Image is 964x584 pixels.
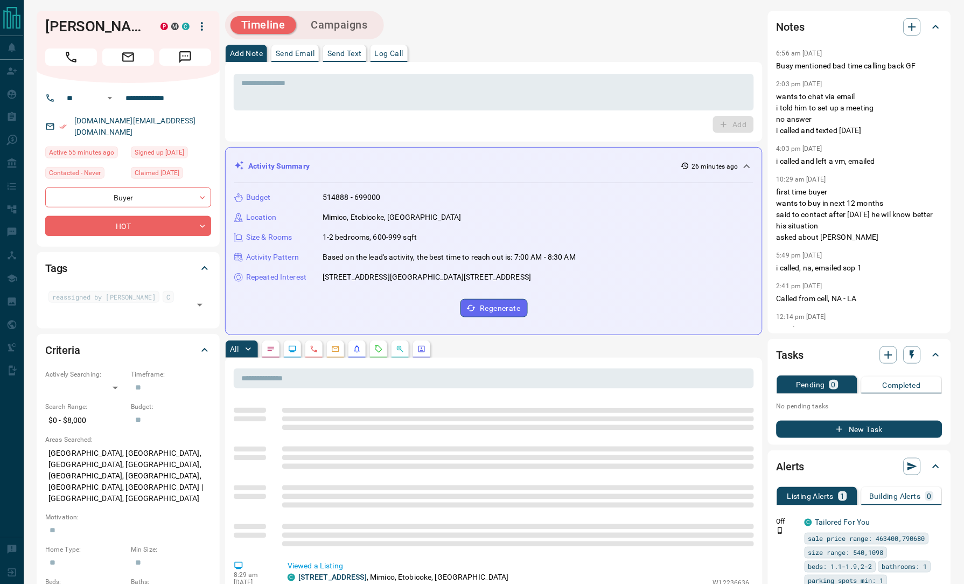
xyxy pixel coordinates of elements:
[460,299,528,317] button: Regenerate
[777,50,822,57] p: 6:56 am [DATE]
[777,342,942,368] div: Tasks
[45,342,80,359] h2: Criteria
[182,23,190,30] div: condos.ca
[777,293,942,304] p: Called from cell, NA - LA
[45,412,125,429] p: $0 - $8,000
[288,345,297,353] svg: Lead Browsing Activity
[815,518,870,527] a: Tailored For You
[353,345,361,353] svg: Listing Alerts
[777,80,822,88] p: 2:03 pm [DATE]
[808,561,872,572] span: beds: 1.1-1.9,2-2
[808,547,884,558] span: size range: 540,1098
[777,313,826,321] p: 12:14 pm [DATE]
[777,252,822,259] p: 5:49 pm [DATE]
[841,492,845,500] p: 1
[192,297,207,312] button: Open
[777,454,942,479] div: Alerts
[777,517,798,527] p: Off
[777,60,942,72] p: Busy mentioned bad time calling back GF
[375,50,403,57] p: Log Call
[796,381,825,388] p: Pending
[331,345,340,353] svg: Emails
[103,92,116,105] button: Open
[691,162,738,171] p: 26 minutes ago
[777,18,805,36] h2: Notes
[74,116,196,136] a: [DOMAIN_NAME][EMAIL_ADDRESS][DOMAIN_NAME]
[45,444,211,507] p: [GEOGRAPHIC_DATA], [GEOGRAPHIC_DATA], [GEOGRAPHIC_DATA], [GEOGRAPHIC_DATA], [GEOGRAPHIC_DATA], [G...
[298,572,509,583] p: , Mimico, Etobicoke, [GEOGRAPHIC_DATA]
[832,381,836,388] p: 0
[777,421,942,438] button: New Task
[45,18,144,35] h1: [PERSON_NAME]
[131,545,211,555] p: Min Size:
[870,492,921,500] p: Building Alerts
[323,272,531,283] p: [STREET_ADDRESS][GEOGRAPHIC_DATA][STREET_ADDRESS]
[417,345,426,353] svg: Agent Actions
[171,23,179,30] div: mrloft.ca
[45,545,125,555] p: Home Type:
[45,337,211,363] div: Criteria
[246,232,292,243] p: Size & Rooms
[805,519,812,526] div: condos.ca
[246,192,271,203] p: Budget
[777,398,942,414] p: No pending tasks
[396,345,404,353] svg: Opportunities
[787,492,834,500] p: Listing Alerts
[135,168,179,178] span: Claimed [DATE]
[323,252,576,263] p: Based on the lead's activity, the best time to reach out is: 7:00 AM - 8:30 AM
[45,260,67,277] h2: Tags
[323,192,381,203] p: 514888 - 699000
[246,272,306,283] p: Repeated Interest
[267,345,275,353] svg: Notes
[159,48,211,66] span: Message
[777,14,942,40] div: Notes
[777,346,804,364] h2: Tasks
[45,187,211,207] div: Buyer
[230,16,296,34] button: Timeline
[288,574,295,581] div: condos.ca
[323,232,417,243] p: 1-2 bedrooms, 600-999 sqft
[248,161,310,172] p: Activity Summary
[298,573,367,582] a: [STREET_ADDRESS]
[882,561,927,572] span: bathrooms: 1
[102,48,154,66] span: Email
[808,533,925,544] span: sale price range: 463400,790680
[246,252,299,263] p: Activity Pattern
[777,282,822,290] p: 2:41 pm [DATE]
[327,50,362,57] p: Send Text
[45,402,125,412] p: Search Range:
[131,370,211,379] p: Timeframe:
[310,345,318,353] svg: Calls
[49,147,114,158] span: Active 55 minutes ago
[131,402,211,412] p: Budget:
[135,147,184,158] span: Signed up [DATE]
[45,255,211,281] div: Tags
[777,145,822,152] p: 4:03 pm [DATE]
[45,435,211,444] p: Areas Searched:
[777,458,805,475] h2: Alerts
[234,156,753,176] div: Activity Summary26 minutes ago
[59,123,67,130] svg: Email Verified
[301,16,379,34] button: Campaigns
[777,91,942,136] p: wants to chat via email i told him to set up a meeting no answer i called and texted [DATE]
[234,572,271,579] p: 8:29 am
[45,216,211,236] div: HOT
[883,381,921,389] p: Completed
[131,147,211,162] div: Wed Jan 04 2023
[777,156,942,167] p: i called and left a vm, emailed
[49,168,101,178] span: Contacted - Never
[777,324,942,335] p: emailed 9
[230,345,239,353] p: All
[230,50,263,57] p: Add Note
[777,176,826,183] p: 10:29 am [DATE]
[323,212,462,223] p: Mimico, Etobicoke, [GEOGRAPHIC_DATA]
[276,50,315,57] p: Send Email
[246,212,276,223] p: Location
[45,370,125,379] p: Actively Searching:
[131,167,211,182] div: Tue Oct 08 2024
[45,147,125,162] div: Thu Aug 14 2025
[374,345,383,353] svg: Requests
[45,513,211,523] p: Motivation:
[45,48,97,66] span: Call
[777,262,942,274] p: i called, na, emailed sop 1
